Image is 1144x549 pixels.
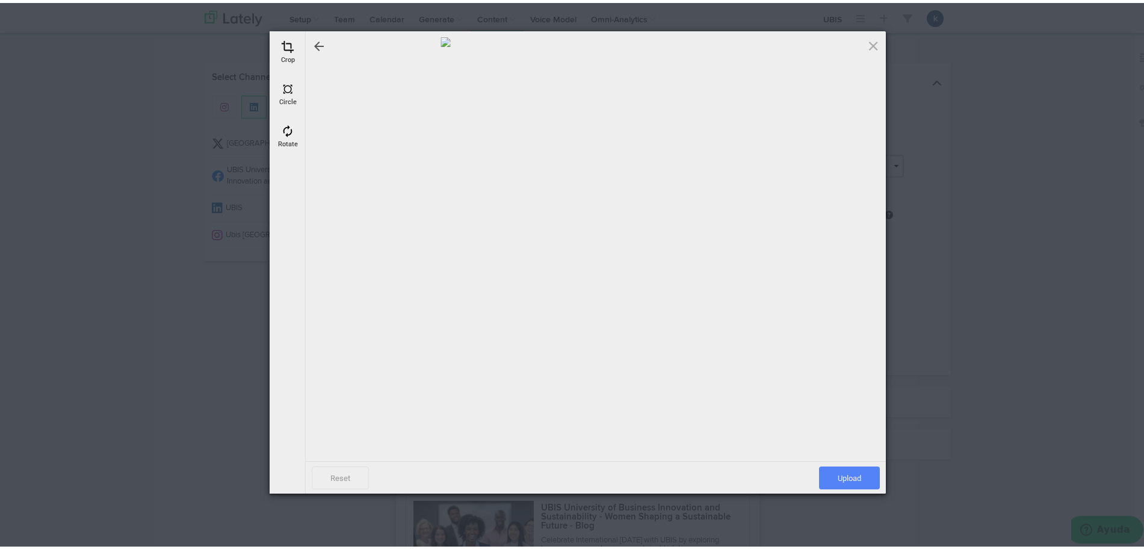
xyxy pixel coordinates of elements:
[867,36,880,49] span: Click here or hit ESC to close picker
[26,8,59,19] span: Ayuda
[273,119,303,149] div: Rotate
[273,76,303,107] div: Circle
[273,34,303,64] div: Crop
[312,36,326,51] div: Go back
